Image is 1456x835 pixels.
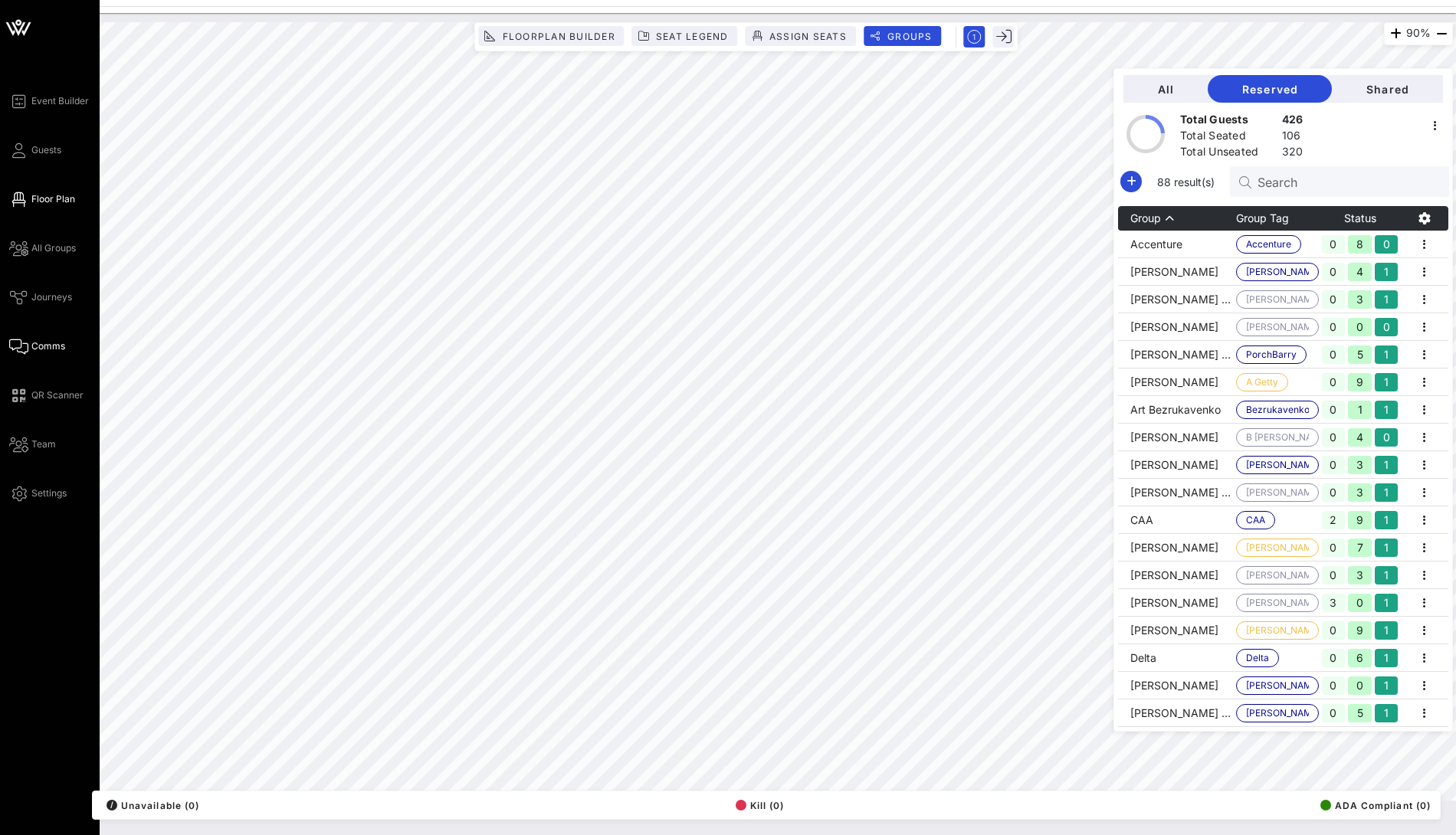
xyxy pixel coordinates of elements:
div: 1 [1375,263,1399,281]
a: Comms [9,337,65,355]
div: 4 [1348,428,1372,447]
span: [PERSON_NAME] [1246,291,1309,308]
button: All [1123,75,1208,103]
div: 0 [1322,539,1346,557]
span: Team [31,437,56,451]
span: Journeys [31,290,72,304]
td: [PERSON_NAME] [1118,258,1236,286]
span: [PERSON_NAME] [1246,677,1309,694]
span: Comms [31,339,65,353]
div: 1 [1375,290,1399,309]
div: 1 [1375,704,1399,722]
td: CAA [1118,506,1236,534]
span: Groups [887,31,933,42]
span: Accenture [1246,236,1291,253]
div: 1 [1375,621,1399,640]
a: QR Scanner [9,386,84,404]
div: 0 [1322,676,1346,695]
div: 5 [1348,345,1372,364]
td: Accenture [1118,231,1236,258]
td: [PERSON_NAME] and [PERSON_NAME] [1118,341,1236,368]
div: Total Guests [1180,112,1276,131]
span: Floor Plan [31,192,75,206]
span: CAA [1246,512,1265,529]
div: 9 [1348,373,1372,391]
div: 5 [1348,704,1372,722]
span: [PERSON_NAME] [PERSON_NAME] [1246,705,1309,722]
div: 0 [1375,235,1399,254]
span: Group [1130,211,1161,224]
span: PorchBarry [1246,346,1297,363]
div: 0 [1322,456,1346,474]
div: 7 [1348,539,1372,557]
span: B [PERSON_NAME] [1246,429,1309,446]
button: Assign Seats [746,26,856,46]
a: Guests [9,141,61,159]
span: Group Tag [1236,211,1289,224]
button: Floorplan Builder [478,26,624,46]
div: 1 [1375,456,1399,474]
div: 1 [1375,511,1399,529]
td: [PERSON_NAME] [1118,589,1236,617]
span: Floorplan Builder [501,31,615,42]
th: Status [1319,206,1402,231]
div: 3 [1348,456,1372,474]
div: 1 [1375,566,1399,584]
span: Shared [1344,83,1431,96]
div: 0 [1375,318,1399,336]
td: [PERSON_NAME] [1118,534,1236,562]
a: Event Builder [9,92,89,110]
div: 0 [1322,704,1346,722]
td: [PERSON_NAME] and [PERSON_NAME] [1118,479,1236,506]
div: 0 [1322,290,1346,309]
div: 0 [1322,235,1346,254]
div: / [107,800,117,810]
button: Shared [1332,75,1443,103]
span: Event Builder [31,94,89,108]
div: 2 [1322,511,1346,529]
div: 1 [1375,483,1399,502]
div: 9 [1348,621,1372,640]
div: Total Unseated [1180,144,1276,163]
a: Journeys [9,288,72,306]
div: 1 [1375,345,1399,364]
div: 1 [1375,594,1399,612]
div: 1 [1375,676,1399,695]
span: Bezrukavenko [1246,401,1309,418]
div: 6 [1348,649,1372,667]
span: 88 result(s) [1151,174,1221,190]
td: [PERSON_NAME] [1118,424,1236,451]
div: 0 [1322,318,1346,336]
span: All Groups [31,241,76,255]
span: [PERSON_NAME] [1246,567,1309,584]
span: All [1136,83,1195,96]
td: [PERSON_NAME] Van de [PERSON_NAME] [1118,727,1236,755]
td: [PERSON_NAME] [1118,313,1236,341]
div: 0 [1322,649,1346,667]
div: 0 [1322,345,1346,364]
div: 3 [1348,483,1372,502]
div: 1 [1375,401,1399,419]
span: [PERSON_NAME] [1246,539,1309,556]
div: 1 [1375,649,1399,667]
a: Settings [9,484,67,503]
div: 0 [1322,263,1346,281]
span: Reserved [1220,83,1320,96]
span: Unavailable (0) [107,800,199,811]
div: 1 [1375,539,1399,557]
button: Reserved [1208,75,1332,103]
div: 0 [1322,401,1346,419]
div: Total Seated [1180,128,1276,147]
div: 106 [1282,128,1304,147]
div: 3 [1322,594,1346,612]
span: A Getty [1246,374,1278,391]
span: ADA Compliant (0) [1320,800,1431,811]
td: [PERSON_NAME] [1118,617,1236,644]
button: Seat Legend [632,26,738,46]
th: Group Tag [1236,206,1319,231]
td: [PERSON_NAME] [1118,368,1236,396]
div: 0 [1322,621,1346,640]
span: Assign Seats [769,31,847,42]
span: Seat Legend [655,31,729,42]
div: 0 [1322,428,1346,447]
